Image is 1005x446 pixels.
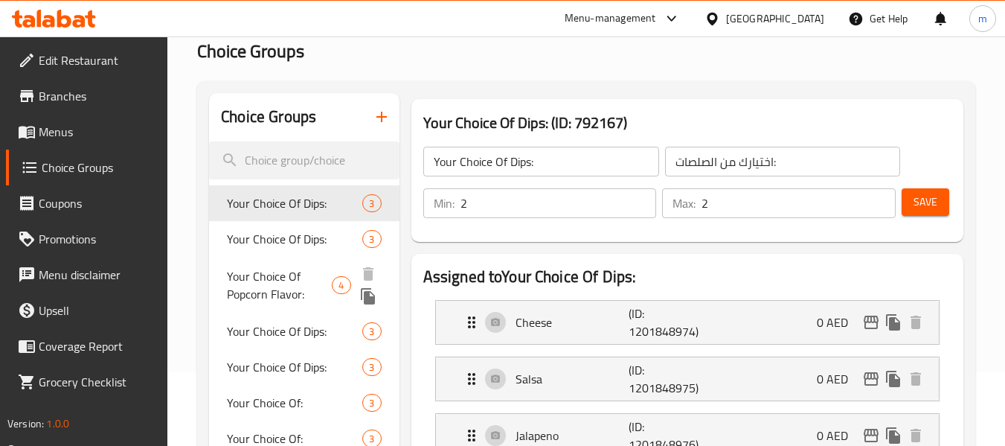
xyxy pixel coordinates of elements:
a: Coupons [6,185,168,221]
button: edit [860,368,882,390]
span: Upsell [39,302,156,319]
p: Salsa [516,370,629,388]
span: Your Choice Of Dips: [227,322,362,340]
div: Choices [362,394,381,412]
a: Edit Restaurant [6,42,168,78]
a: Coverage Report [6,328,168,364]
p: 0 AED [817,370,860,388]
span: 3 [363,432,380,446]
p: 0 AED [817,427,860,445]
div: Menu-management [565,10,656,28]
a: Menus [6,114,168,150]
div: Choices [362,194,381,212]
p: Max: [672,194,696,212]
span: Branches [39,87,156,105]
div: Your Choice Of Dips:3 [209,185,399,221]
span: 1.0.0 [46,414,69,433]
p: Jalapeno [516,427,629,445]
p: Cheese [516,313,629,331]
span: Edit Restaurant [39,51,156,69]
span: m [978,10,987,27]
a: Upsell [6,293,168,328]
p: Min: [434,194,455,212]
span: Menu disclaimer [39,266,156,284]
span: 3 [363,197,380,211]
span: Menus [39,123,156,141]
div: Your Choice Of:3 [209,385,399,421]
span: Your Choice Of Dips: [227,194,362,212]
span: Your Choice Of Dips: [227,230,362,248]
p: (ID: 1201848975) [629,361,704,397]
span: 4 [333,278,350,293]
button: delete [905,311,927,334]
span: Promotions [39,230,156,248]
div: Your Choice Of Popcorn Flavor:4deleteduplicate [209,257,399,313]
span: 3 [363,232,380,246]
button: delete [357,263,379,285]
span: Version: [7,414,44,433]
span: 3 [363,360,380,375]
button: edit [860,311,882,334]
span: Coupons [39,194,156,212]
button: delete [905,368,927,390]
span: Coverage Report [39,337,156,355]
div: Your Choice Of Dips:3 [209,221,399,257]
span: Your Choice Of Dips: [227,358,362,376]
h2: Choice Groups [221,106,316,128]
div: Choices [362,230,381,248]
div: Expand [436,301,939,344]
span: Grocery Checklist [39,373,156,391]
a: Menu disclaimer [6,257,168,293]
li: Expand [423,351,951,407]
a: Promotions [6,221,168,257]
span: Your Choice Of: [227,394,362,412]
a: Grocery Checklist [6,364,168,400]
button: duplicate [357,285,379,308]
span: Choice Groups [197,34,304,68]
a: Choice Groups [6,150,168,185]
button: duplicate [882,368,905,390]
button: duplicate [882,311,905,334]
div: Choices [362,358,381,376]
span: 3 [363,396,380,410]
div: Your Choice Of Dips:3 [209,349,399,385]
span: Your Choice Of Popcorn Flavor: [227,267,332,303]
div: Choices [362,322,381,340]
div: Your Choice Of Dips:3 [209,313,399,349]
p: (ID: 1201848974) [629,305,704,340]
div: Expand [436,357,939,401]
span: Save [914,193,937,211]
div: [GEOGRAPHIC_DATA] [726,10,824,27]
button: Save [902,188,949,216]
h2: Assigned to Your Choice Of Dips: [423,266,951,288]
li: Expand [423,294,951,351]
h3: Your Choice Of Dips: (ID: 792167) [423,111,951,135]
span: 3 [363,325,380,339]
a: Branches [6,78,168,114]
span: Choice Groups [42,159,156,176]
p: 0 AED [817,313,860,331]
div: Choices [332,276,350,294]
input: search [209,141,399,179]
